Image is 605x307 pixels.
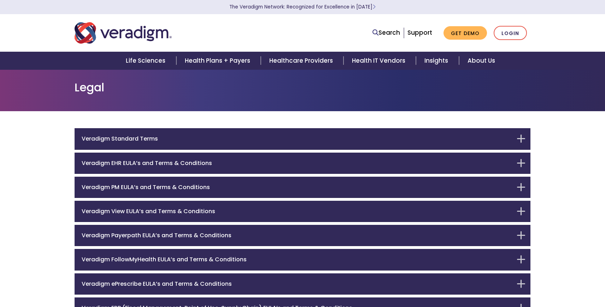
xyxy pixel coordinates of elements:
[459,52,504,70] a: About Us
[82,160,513,166] h6: Veradigm EHR EULA’s and Terms & Conditions
[75,81,530,94] h1: Legal
[407,28,432,37] a: Support
[82,232,513,239] h6: Veradigm Payerpath EULA’s and Terms & Conditions
[494,26,527,40] a: Login
[82,280,513,287] h6: Veradigm ePrescribe EULA’s and Terms & Conditions
[343,52,416,70] a: Health IT Vendors
[117,52,176,70] a: Life Sciences
[372,4,376,10] span: Learn More
[229,4,376,10] a: The Veradigm Network: Recognized for Excellence in [DATE]Learn More
[82,184,513,191] h6: Veradigm PM EULA’s and Terms & Conditions
[82,208,513,215] h6: Veradigm View EULA’s and Terms & Conditions
[82,135,513,142] h6: Veradigm Standard Terms
[82,256,513,263] h6: Veradigm FollowMyHealth EULA’s and Terms & Conditions
[416,52,459,70] a: Insights
[372,28,400,38] a: Search
[444,26,487,40] a: Get Demo
[261,52,343,70] a: Healthcare Providers
[176,52,261,70] a: Health Plans + Payers
[75,21,172,45] img: Veradigm logo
